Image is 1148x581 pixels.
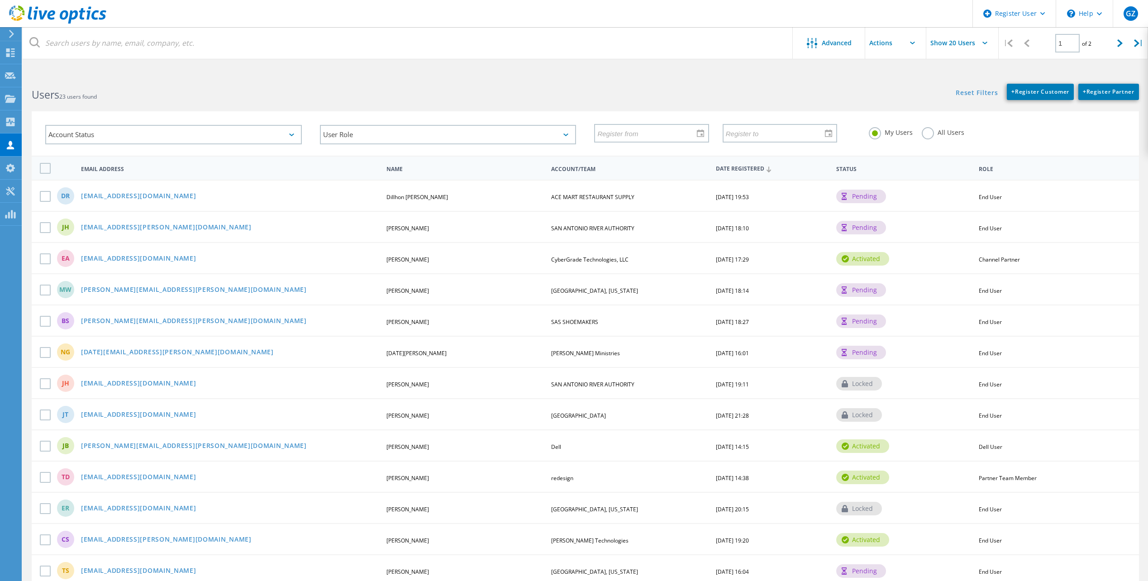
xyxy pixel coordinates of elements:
[386,412,429,419] span: [PERSON_NAME]
[386,167,543,172] span: Name
[979,537,1002,544] span: End User
[81,224,252,232] a: [EMAIL_ADDRESS][PERSON_NAME][DOMAIN_NAME]
[386,193,448,201] span: Dillhon [PERSON_NAME]
[62,443,69,449] span: JB
[716,287,749,295] span: [DATE] 18:14
[62,474,70,480] span: TD
[1126,10,1135,17] span: GZ
[836,471,889,484] div: activated
[822,40,852,46] span: Advanced
[551,193,634,201] span: ACE MART RESTAURANT SUPPLY
[81,411,196,419] a: [EMAIL_ADDRESS][DOMAIN_NAME]
[716,474,749,482] span: [DATE] 14:38
[386,443,429,451] span: [PERSON_NAME]
[386,256,429,263] span: [PERSON_NAME]
[979,505,1002,513] span: End User
[716,443,749,451] span: [DATE] 14:15
[62,567,69,574] span: TS
[551,505,638,513] span: [GEOGRAPHIC_DATA], [US_STATE]
[81,193,196,200] a: [EMAIL_ADDRESS][DOMAIN_NAME]
[32,87,59,102] b: Users
[551,256,629,263] span: CyberGrade Technologies, LLC
[81,349,274,357] a: [DATE][EMAIL_ADDRESS][PERSON_NAME][DOMAIN_NAME]
[979,381,1002,388] span: End User
[81,255,196,263] a: [EMAIL_ADDRESS][DOMAIN_NAME]
[836,314,886,328] div: pending
[979,167,1125,172] span: Role
[45,125,302,144] div: Account Status
[836,377,882,391] div: locked
[386,318,429,326] span: [PERSON_NAME]
[836,283,886,297] div: pending
[1083,88,1086,95] b: +
[386,287,429,295] span: [PERSON_NAME]
[551,412,606,419] span: [GEOGRAPHIC_DATA]
[23,27,793,59] input: Search users by name, email, company, etc.
[1078,84,1139,100] a: +Register Partner
[836,502,882,515] div: locked
[979,474,1037,482] span: Partner Team Member
[551,224,634,232] span: SAN ANTONIO RIVER AUTHORITY
[836,252,889,266] div: activated
[551,349,620,357] span: [PERSON_NAME] Ministries
[716,568,749,576] span: [DATE] 16:04
[386,537,429,544] span: [PERSON_NAME]
[62,411,68,418] span: JT
[551,287,638,295] span: [GEOGRAPHIC_DATA], [US_STATE]
[716,349,749,357] span: [DATE] 16:01
[62,318,69,324] span: BS
[1083,88,1134,95] span: Register Partner
[62,224,69,230] span: JH
[81,505,196,513] a: [EMAIL_ADDRESS][DOMAIN_NAME]
[716,381,749,388] span: [DATE] 19:11
[979,224,1002,232] span: End User
[716,193,749,201] span: [DATE] 19:53
[836,221,886,234] div: pending
[1007,84,1074,100] a: +Register Customer
[551,443,561,451] span: Dell
[81,318,307,325] a: [PERSON_NAME][EMAIL_ADDRESS][PERSON_NAME][DOMAIN_NAME]
[836,439,889,453] div: activated
[999,27,1017,59] div: |
[1011,88,1015,95] b: +
[386,568,429,576] span: [PERSON_NAME]
[81,536,252,544] a: [EMAIL_ADDRESS][PERSON_NAME][DOMAIN_NAME]
[716,505,749,513] span: [DATE] 20:15
[1082,40,1091,48] span: of 2
[979,318,1002,326] span: End User
[956,90,998,97] a: Reset Filters
[551,537,629,544] span: [PERSON_NAME] Technologies
[59,286,71,293] span: MW
[979,443,1002,451] span: Dell User
[81,380,196,388] a: [EMAIL_ADDRESS][DOMAIN_NAME]
[836,190,886,203] div: pending
[551,167,708,172] span: Account/Team
[979,256,1020,263] span: Channel Partner
[979,349,1002,357] span: End User
[61,193,70,199] span: DR
[1011,88,1069,95] span: Register Customer
[1067,10,1075,18] svg: \n
[62,255,70,262] span: EA
[81,474,196,481] a: [EMAIL_ADDRESS][DOMAIN_NAME]
[979,568,1002,576] span: End User
[836,167,971,172] span: Status
[551,474,573,482] span: redesign
[979,412,1002,419] span: End User
[386,474,429,482] span: [PERSON_NAME]
[716,318,749,326] span: [DATE] 18:27
[551,381,634,388] span: SAN ANTONIO RIVER AUTHORITY
[386,224,429,232] span: [PERSON_NAME]
[386,505,429,513] span: [PERSON_NAME]
[62,380,69,386] span: JH
[716,166,829,172] span: Date Registered
[836,564,886,578] div: pending
[836,408,882,422] div: locked
[716,256,749,263] span: [DATE] 17:29
[81,167,379,172] span: Email Address
[320,125,576,144] div: User Role
[81,443,307,450] a: [PERSON_NAME][EMAIL_ADDRESS][PERSON_NAME][DOMAIN_NAME]
[551,318,598,326] span: SAS SHOEMAKERS
[551,568,638,576] span: [GEOGRAPHIC_DATA], [US_STATE]
[922,127,964,136] label: All Users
